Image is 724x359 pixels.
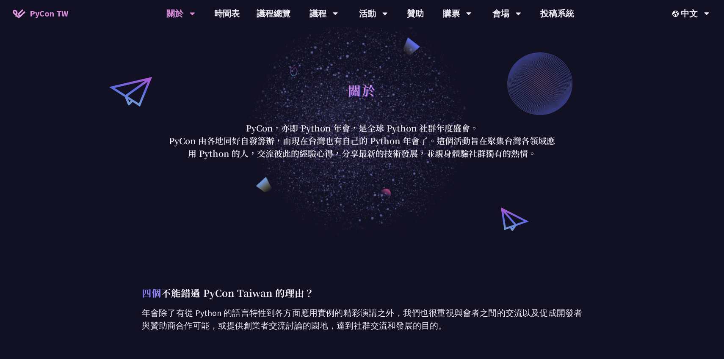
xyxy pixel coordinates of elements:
span: PyCon TW [30,7,68,20]
p: 不能錯過 PyCon Taiwan 的理由？ [142,285,582,300]
span: 四個 [142,286,161,299]
p: 年會除了有從 Python 的語言特性到各方面應用實例的精彩演講之外，我們也很重視與會者之間的交流以及促成開發者與贊助商合作可能，或提供創業者交流討論的園地，達到社群交流和發展的目的。 [142,307,582,332]
p: PyCon，亦即 Python 年會，是全球 Python 社群年度盛會。 [165,122,559,134]
img: Locale Icon [672,11,681,17]
p: PyCon 由各地同好自發籌辦，而現在台灣也有自己的 Python 年會了。這個活動旨在聚集台灣各領域應用 Python 的人，交流彼此的經驗心得，分享最新的技術發展，並親身體驗社群獨有的熱情。 [165,134,559,160]
h1: 關於 [348,77,376,103]
img: Home icon of PyCon TW 2025 [13,9,25,18]
a: PyCon TW [4,3,77,24]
